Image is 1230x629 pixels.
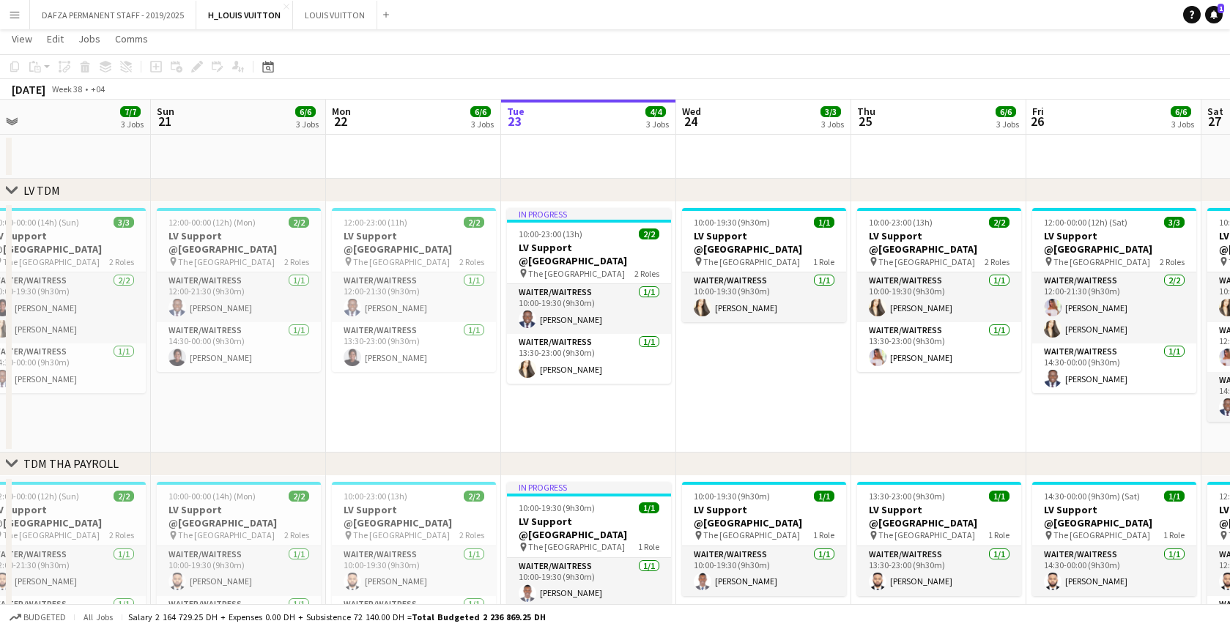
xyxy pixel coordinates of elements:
[78,32,100,45] span: Jobs
[91,83,105,94] div: +04
[30,1,196,29] button: DAFZA PERMANENT STAFF - 2019/2025
[12,32,32,45] span: View
[128,611,546,622] div: Salary 2 164 729.25 DH + Expenses 0.00 DH + Subsistence 72 140.00 DH =
[81,611,116,622] span: All jobs
[109,29,154,48] a: Comms
[6,29,38,48] a: View
[12,82,45,97] div: [DATE]
[73,29,106,48] a: Jobs
[7,609,68,625] button: Budgeted
[47,32,64,45] span: Edit
[23,612,66,622] span: Budgeted
[23,183,60,198] div: LV TDM
[1218,4,1224,13] span: 1
[41,29,70,48] a: Edit
[412,611,546,622] span: Total Budgeted 2 236 869.25 DH
[23,456,119,471] div: TDM THA PAYROLL
[196,1,293,29] button: H_LOUIS VUITTON
[293,1,377,29] button: LOUIS VUITTON
[48,83,85,94] span: Week 38
[115,32,148,45] span: Comms
[1205,6,1223,23] a: 1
